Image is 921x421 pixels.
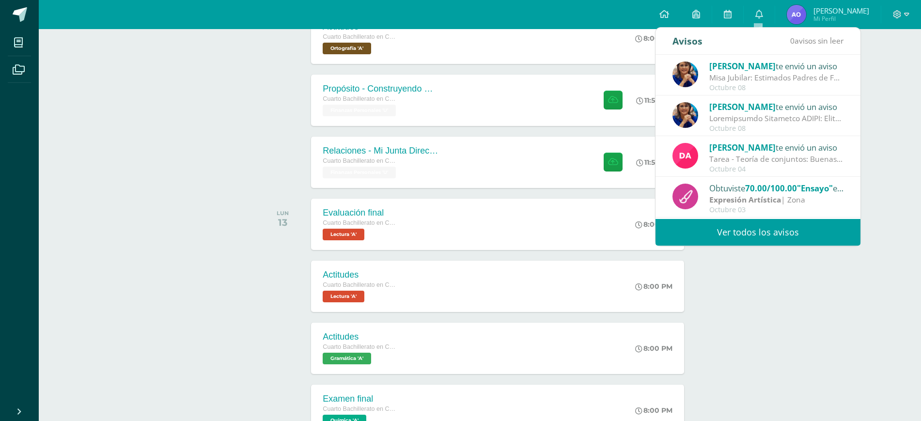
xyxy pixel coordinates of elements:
span: [PERSON_NAME] [709,142,776,153]
span: Cuarto Bachillerato en CCLL en Computacion [323,95,395,102]
div: Octubre 04 [709,165,844,173]
div: Propósito - Construyendo Mi Legado [323,84,439,94]
strong: Expresión Artística [709,194,781,205]
span: Lectura 'A' [323,291,364,302]
div: te envió un aviso [709,100,844,113]
span: Cuarto Bachillerato en CCLL en Computacion [323,157,395,164]
span: Cuarto Bachillerato en CCLL en Computacion [323,405,395,412]
span: Cuarto Bachillerato en CCLL en Computacion [323,219,395,226]
div: Tarea - Teoría de conjuntos: Buenas noches estimados estudiantes. En su plataforma ya se encuentr... [709,154,844,165]
img: 5d6f35d558c486632aab3bda9a330e6b.png [672,102,698,128]
span: 70.00/100.00 [745,183,797,194]
div: Octubre 03 [709,206,844,214]
div: Avisos [672,28,702,54]
img: 5d6f35d558c486632aab3bda9a330e6b.png [672,62,698,87]
span: [PERSON_NAME] [709,61,776,72]
span: Finanzas Personales 'U' [323,105,396,116]
span: "Ensayo" [797,183,833,194]
img: 429b44335496247a7f21bc3e38013c17.png [787,5,806,24]
span: 0 [790,35,795,46]
div: LUN [277,210,289,217]
div: Misa Jubilar: Estimados Padres de Familia de Cuarto Primaria hasta Quinto Bachillerato: Bendicion... [709,72,844,83]
div: Examen final [323,394,395,404]
div: Evaluación final [323,208,395,218]
div: Indicaciones Excursión IRTRA: Guatemala, 07 de octubre de 2025 Estimados Padres de Familia: De an... [709,113,844,124]
div: Obtuviste en [709,182,844,194]
div: Relaciones - Mi Junta Directiva Personal [323,146,439,156]
div: Octubre 08 [709,125,844,133]
span: [PERSON_NAME] [813,6,869,16]
div: te envió un aviso [709,141,844,154]
div: Actitudes [323,270,395,280]
span: Gramática 'A' [323,353,371,364]
span: Cuarto Bachillerato en CCLL en Computacion [323,343,395,350]
div: Octubre 08 [709,84,844,92]
a: Ver todos los avisos [656,219,860,246]
div: 8:00 PM [635,406,672,415]
div: 8:00 PM [635,344,672,353]
span: Lectura 'A' [323,229,364,240]
div: Actitudes [323,332,395,342]
div: 8:00 PM [635,220,672,229]
div: | Zona [709,194,844,205]
div: 8:00 PM [635,282,672,291]
div: te envió un aviso [709,60,844,72]
span: avisos sin leer [790,35,843,46]
img: 7fc3c4835503b9285f8a1afc2c295d5e.png [672,143,698,169]
span: Cuarto Bachillerato en CCLL en Computacion [323,281,395,288]
span: [PERSON_NAME] [709,101,776,112]
span: Finanzas Personales 'U' [323,167,396,178]
div: 8:00 PM [635,34,672,43]
span: Cuarto Bachillerato en CCLL en Computacion [323,33,395,40]
span: Mi Perfil [813,15,869,23]
span: Ortografía 'A' [323,43,371,54]
div: 11:59 PM [636,96,672,105]
div: 11:59 PM [636,158,672,167]
div: 13 [277,217,289,228]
